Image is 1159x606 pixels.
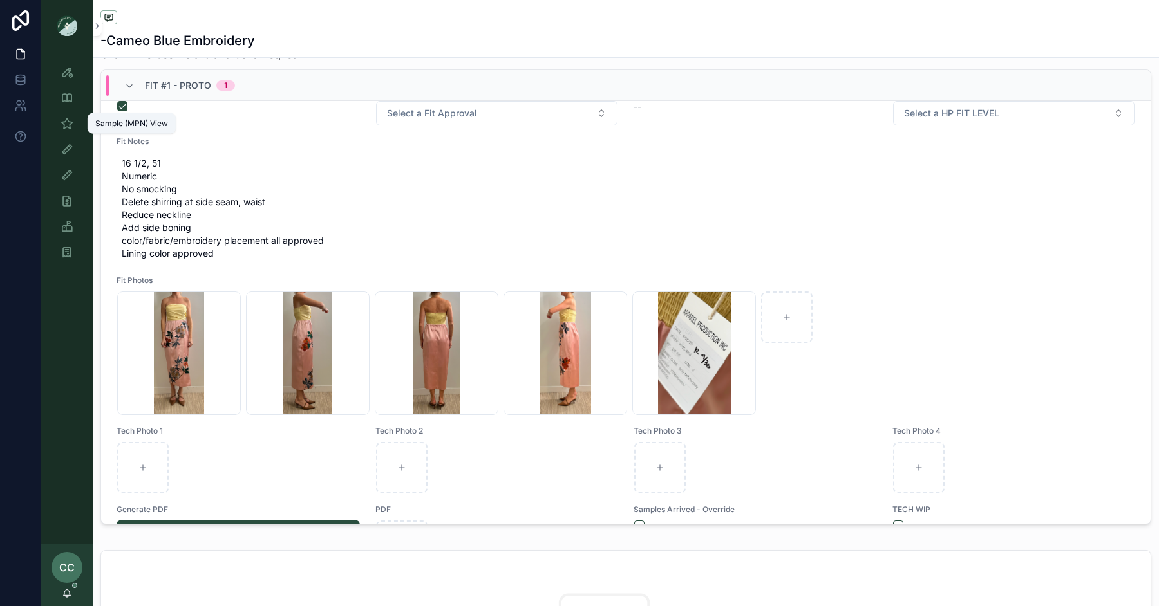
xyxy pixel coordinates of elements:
button: Select Button [376,101,618,125]
div: scrollable content [41,51,93,280]
span: Fit #1 - Proto [145,79,211,92]
span: PDF [375,504,619,515]
span: Fit Notes [117,136,1135,147]
span: Tech Photo 1 [117,426,360,436]
span: Select a Fit Approval [387,107,477,120]
span: TECH WIP [892,504,1136,515]
span: Fit Photos [117,275,1135,286]
span: -- [634,100,641,113]
h1: -Cameo Blue Embroidery [100,32,255,50]
span: Generate PDF [117,504,360,515]
button: Select Button [893,101,1135,125]
span: 16 1/2, 51 Numeric No smocking Delete shirring at side seam, waist Reduce neckline Add side bonin... [122,157,1130,260]
a: Generate PDF [117,520,360,540]
img: App logo [57,15,77,36]
div: Sample (MPN) View [95,118,168,129]
span: Tech Photo 2 [375,426,619,436]
span: Tech Photo 3 [634,426,877,436]
span: CC [59,560,75,575]
span: Samples Arrived - Override [634,504,877,515]
div: 1 [224,80,227,91]
span: Tech Photo 4 [892,426,1136,436]
span: Select a HP FIT LEVEL [904,107,999,120]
